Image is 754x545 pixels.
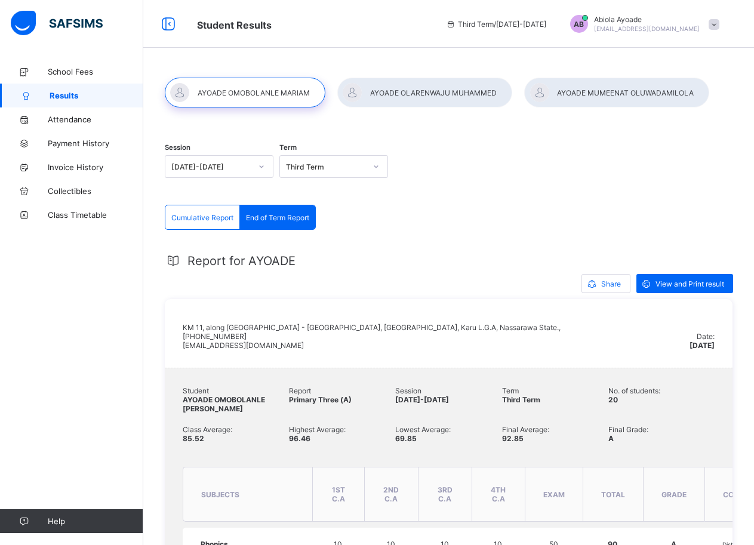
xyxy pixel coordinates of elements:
[197,19,272,31] span: Student Results
[601,279,621,288] span: Share
[608,425,715,434] span: Final Grade:
[183,323,561,350] span: KM 11, along [GEOGRAPHIC_DATA] - [GEOGRAPHIC_DATA], [GEOGRAPHIC_DATA], Karu L.G.A, Nassarawa Stat...
[395,395,449,404] span: [DATE]-[DATE]
[543,490,565,499] span: Exam
[279,143,297,152] span: Term
[289,434,310,443] span: 96.46
[48,67,143,76] span: School Fees
[395,386,501,395] span: Session
[165,143,190,152] span: Session
[502,434,524,443] span: 92.85
[594,25,700,32] span: [EMAIL_ADDRESS][DOMAIN_NAME]
[183,425,289,434] span: Class Average:
[502,425,608,434] span: Final Average:
[502,395,540,404] span: Third Term
[48,162,143,172] span: Invoice History
[183,386,289,395] span: Student
[690,341,715,350] span: [DATE]
[383,485,399,503] span: 2nd C.A
[574,20,584,29] span: AB
[11,11,103,36] img: safsims
[201,490,239,499] span: subjects
[446,20,546,29] span: session/term information
[608,386,715,395] span: No. of students:
[246,213,309,222] span: End of Term Report
[594,15,700,24] span: Abiola Ayoade
[395,434,417,443] span: 69.85
[50,91,143,100] span: Results
[48,186,143,196] span: Collectibles
[48,516,143,526] span: Help
[171,213,233,222] span: Cumulative Report
[395,425,501,434] span: Lowest Average:
[502,386,608,395] span: Term
[332,485,345,503] span: 1st C.A
[697,332,715,341] span: Date:
[661,490,687,499] span: grade
[48,138,143,148] span: Payment History
[289,386,395,395] span: Report
[289,425,395,434] span: Highest Average:
[655,279,724,288] span: View and Print result
[187,254,296,268] span: Report for AYOADE
[48,210,143,220] span: Class Timetable
[171,162,251,171] div: [DATE]-[DATE]
[183,434,204,443] span: 85.52
[601,490,625,499] span: total
[286,162,366,171] div: Third Term
[608,434,614,443] span: A
[183,395,265,413] span: AYOADE OMOBOLANLE [PERSON_NAME]
[438,485,453,503] span: 3rd C.A
[48,115,143,124] span: Attendance
[558,15,725,33] div: AbiolaAyoade
[491,485,506,503] span: 4th C.A
[608,395,618,404] span: 20
[289,395,352,404] span: Primary Three (A)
